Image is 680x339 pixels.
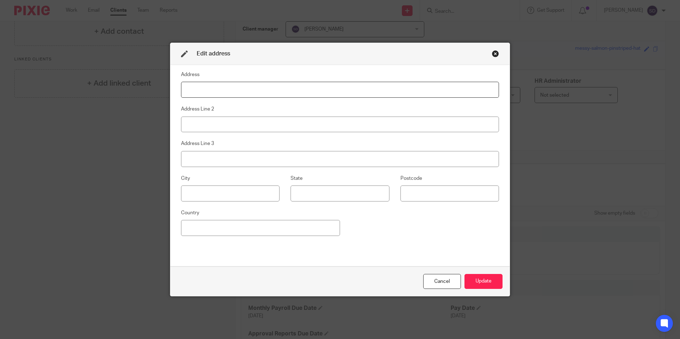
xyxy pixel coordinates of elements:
label: Postcode [400,175,422,182]
span: Edit address [197,51,230,56]
label: Country [181,209,199,216]
label: State [291,175,303,182]
label: Address Line 3 [181,140,214,147]
label: City [181,175,190,182]
div: Close this dialog window [423,274,461,289]
button: Update [464,274,503,289]
div: Close this dialog window [492,50,499,57]
label: Address [181,71,200,78]
label: Address Line 2 [181,106,214,113]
